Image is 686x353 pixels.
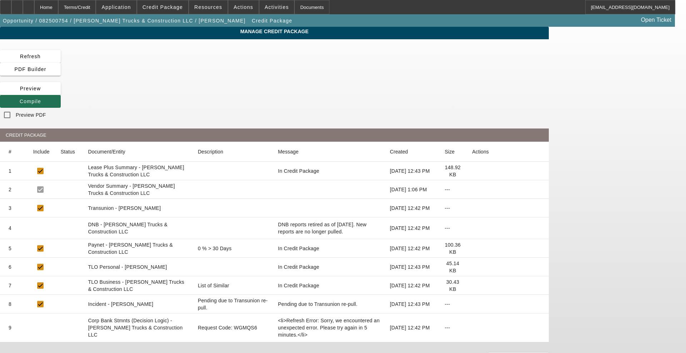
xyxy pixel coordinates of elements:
[274,217,384,239] mat-cell: DNB reports retired as of June 26, 2025. New reports are no longer pulled.
[384,313,439,342] mat-cell: [DATE] 12:42 PM
[192,180,274,199] mat-cell: null
[274,276,384,295] mat-cell: In Credit Package
[384,180,439,199] mat-cell: [DATE] 1:06 PM
[96,0,136,14] button: Application
[439,258,467,276] mat-cell: 45.14 KB
[384,162,439,180] mat-cell: [DATE] 12:43 PM
[252,18,292,24] span: Credit Package
[20,99,41,104] span: Compile
[384,258,439,276] mat-cell: [DATE] 12:43 PM
[20,86,41,91] span: Preview
[265,4,289,10] span: Activities
[192,276,274,295] mat-cell: List of Similar
[192,313,274,342] mat-cell: Request Code: WGMQS6
[439,313,467,342] mat-cell: ---
[82,239,192,258] mat-cell: Paynet - [PERSON_NAME] Trucks & Construction LLC
[274,162,384,180] mat-cell: In Credit Package
[14,66,46,72] span: PDF Builder
[384,199,439,217] mat-cell: [DATE] 12:42 PM
[439,239,467,258] mat-cell: 100.36 KB
[82,142,192,162] mat-header-cell: Document/Entity
[384,217,439,239] mat-cell: [DATE] 12:42 PM
[228,0,259,14] button: Actions
[384,142,439,162] mat-header-cell: Created
[82,199,192,217] mat-cell: Transunion - [PERSON_NAME]
[259,0,294,14] button: Activities
[274,313,384,342] mat-cell: <li>Refresh Error: Sorry, we encountered an unexpected error. Please try again in 5 minutes.</li>
[28,142,55,162] mat-header-cell: Include
[384,276,439,295] mat-cell: [DATE] 12:42 PM
[638,14,674,26] a: Open Ticket
[82,180,192,199] mat-cell: Vendor Summary - [PERSON_NAME] Trucks & Construction LLC
[82,313,192,342] mat-cell: Corp Bank Stmnts (Decision Logic) - [PERSON_NAME] Trucks & Construction LLC
[82,258,192,276] mat-cell: TLO Personal - [PERSON_NAME]
[439,295,467,313] mat-cell: ---
[137,0,188,14] button: Credit Package
[194,4,222,10] span: Resources
[20,54,41,59] span: Refresh
[439,217,467,239] mat-cell: ---
[384,295,439,313] mat-cell: [DATE] 12:43 PM
[439,199,467,217] mat-cell: ---
[274,180,384,199] mat-cell: null
[55,142,83,162] mat-header-cell: Status
[82,217,192,239] mat-cell: DNB - [PERSON_NAME] Trucks & Construction LLC
[234,4,253,10] span: Actions
[192,295,274,313] mat-cell: Pending due to Transunion re-pull.
[82,295,192,313] mat-cell: Incident - [PERSON_NAME]
[101,4,131,10] span: Application
[3,18,245,24] span: Opportunity / 082500754 / [PERSON_NAME] Trucks & Construction LLC / [PERSON_NAME]
[192,162,274,180] mat-cell: null
[192,142,274,162] mat-header-cell: Description
[274,295,384,313] mat-cell: Pending due to Transunion re-pull.
[439,276,467,295] mat-cell: 30.43 KB
[192,239,274,258] mat-cell: 0 % > 30 Days
[274,258,384,276] mat-cell: In Credit Package
[189,0,228,14] button: Resources
[14,111,46,118] label: Preview PDF
[274,142,384,162] mat-header-cell: Message
[82,276,192,295] mat-cell: TLO Business - [PERSON_NAME] Trucks & Construction LLC
[5,29,543,34] span: Manage Credit Package
[439,162,467,180] mat-cell: 148.92 KB
[384,239,439,258] mat-cell: [DATE] 12:42 PM
[274,239,384,258] mat-cell: In Credit Package
[82,162,192,180] mat-cell: Lease Plus Summary - [PERSON_NAME] Trucks & Construction LLC
[467,142,549,162] mat-header-cell: Actions
[439,142,467,162] mat-header-cell: Size
[439,180,467,199] mat-cell: ---
[143,4,183,10] span: Credit Package
[250,14,294,27] button: Credit Package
